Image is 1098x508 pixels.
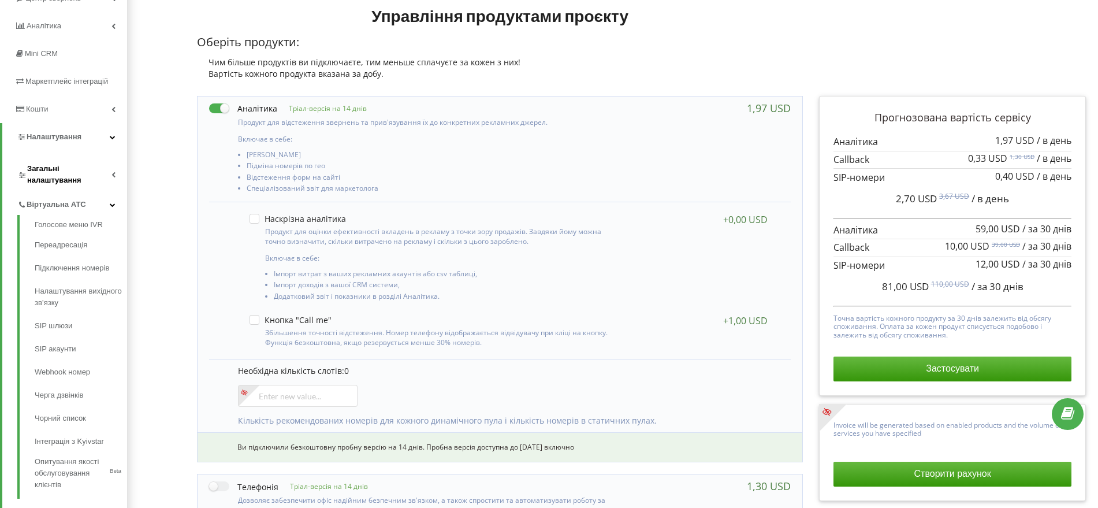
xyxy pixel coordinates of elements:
a: SIP акаунти [35,338,127,361]
a: Налаштування вихідного зв’язку [35,280,127,314]
li: Додатковий звіт і показники в розділі Аналітика. [274,292,612,303]
span: 2,70 USD [896,192,937,205]
span: / в день [1037,152,1071,165]
a: Webhook номер [35,361,127,384]
p: SIP-номери [833,259,1071,272]
a: Чорний список [35,407,127,430]
button: Застосувати [833,357,1071,381]
span: / за 30 днів [1022,240,1071,253]
p: Аналітика [833,224,1071,237]
span: / в день [1037,134,1071,147]
span: 10,00 USD [945,240,989,253]
p: Тріал-версія на 14 днів [277,103,367,113]
p: Прогнозована вартість сервісу [833,110,1071,125]
span: 0,33 USD [968,152,1007,165]
p: Точна вартість кожного продукту за 30 днів залежить від обсягу споживання. Оплата за кожен продук... [833,312,1071,339]
p: Callback [833,153,1071,166]
a: Переадресація [35,233,127,257]
span: / в день [972,192,1009,205]
span: / за 30 днів [972,280,1023,293]
a: Інтеграція з Kyivstar [35,430,127,453]
p: Invoice will be generated based on enabled products and the volume of services you have specified [833,418,1071,438]
a: Віртуальна АТС [17,191,127,215]
span: 0 [344,365,349,376]
span: / за 30 днів [1022,258,1071,270]
span: 59,00 USD [976,223,1020,235]
p: Оберіть продукти: [197,34,803,51]
label: Наскрізна аналітика [250,214,346,224]
sup: 1,30 USD [1010,153,1034,161]
a: Загальні налаштування [17,155,127,191]
p: Callback [833,241,1071,254]
li: Імпорт доходів з вашої CRM системи, [274,281,612,292]
span: Маркетплейс інтеграцій [25,77,108,86]
p: Продукт для оцінки ефективності вкладень в рекламу з точки зору продажів. Завдяки йому можна точн... [265,227,612,246]
li: Підміна номерів по гео [247,162,616,173]
label: Аналітика [209,102,277,114]
p: Збільшення точності відстеження. Номер телефону відображається відвідувачу при кліці на кнопку. Ф... [265,328,612,347]
span: 1,97 USD [995,134,1034,147]
span: Віртуальна АТС [27,199,86,210]
li: Імпорт витрат з ваших рекламних акаунтів або csv таблиці, [274,270,612,281]
span: Налаштування [27,132,81,141]
span: Аналiтика [27,21,61,30]
label: Кнопка "Call me" [250,315,332,325]
div: +1,00 USD [723,315,768,327]
button: Створити рахунок [833,462,1071,486]
li: Відстеження форм на сайті [247,173,616,184]
div: 1,97 USD [747,102,791,114]
div: Чим більше продуктів ви підключаєте, тим меньше сплачуєте за кожен з них! [197,57,803,68]
span: Mini CRM [25,49,58,58]
p: Включає в себе: [238,134,616,144]
h1: Управління продуктами проєкту [197,5,803,26]
div: 1,30 USD [747,480,791,492]
sup: 3,67 USD [939,191,969,201]
div: Вартість кожного продукта вказана за добу. [197,68,803,80]
sup: 110,00 USD [931,279,969,289]
span: 12,00 USD [976,258,1020,270]
a: Голосове меню IVR [35,219,127,233]
sup: 39,00 USD [992,240,1020,249]
input: Enter new value... [238,385,358,407]
p: Тріал-версія на 14 днів [278,481,368,491]
span: Загальні налаштування [27,163,111,186]
p: Продукт для відстеження звернень та прив'язування їх до конкретних рекламних джерел. [238,117,616,127]
a: Налаштування [2,123,127,151]
li: Спеціалізований звіт для маркетолога [247,184,616,195]
div: +0,00 USD [723,214,768,225]
span: / в день [1037,170,1071,183]
p: Аналітика [833,135,1071,149]
div: Ви підключили безкоштовну пробну версію на 14 днів. Пробна версія доступна до [DATE] включно [198,432,802,462]
a: SIP шлюзи [35,314,127,338]
span: / за 30 днів [1022,223,1071,235]
p: SIP-номери [833,171,1071,184]
span: 81,00 USD [882,280,929,293]
a: Черга дзвінків [35,384,127,407]
label: Телефонія [209,480,278,492]
span: 0,40 USD [995,170,1034,183]
a: Опитування якості обслуговування клієнтівBeta [35,453,127,491]
li: [PERSON_NAME] [247,151,616,162]
a: Підключення номерів [35,257,127,280]
p: Кількість рекомендованих номерів для кожного динамічного пула і кількість номерів в статичних пулах. [238,415,779,427]
span: Кошти [26,105,48,113]
p: Необхідна кількість слотів: [238,365,779,377]
p: Включає в себе: [265,253,612,263]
